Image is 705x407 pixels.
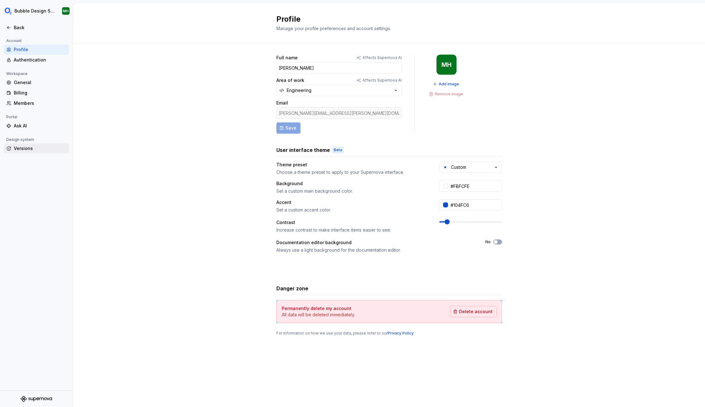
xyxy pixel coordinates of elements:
[14,46,66,53] div: Profile
[276,162,307,168] div: Theme preset
[332,147,343,153] div: Beta
[276,227,428,233] div: Increase contrast to make interface items easier to see.
[4,88,69,98] a: Billing
[448,199,502,211] input: #104FC6
[276,239,352,246] div: Documentation editor background
[4,113,20,121] div: Portal
[276,77,304,83] label: Area of work
[63,8,69,13] div: MH
[363,55,402,60] p: Affects Supernova AI
[4,45,69,55] a: Profile
[4,78,69,88] a: General
[450,306,497,317] button: Delete account
[14,145,66,152] div: Versions
[276,188,428,194] div: Set a custom main background color.
[276,219,295,226] div: Contrast
[276,26,391,31] span: Manage your profile preferences and account settings.
[276,207,428,213] div: Set a custom accent color.
[276,180,303,187] div: Background
[282,305,351,312] h4: Permanently delete my account
[14,100,66,106] div: Members
[451,164,466,170] div: Custom
[276,55,298,61] label: Full name
[4,7,12,15] img: 1a847f6c-1245-4c66-adf2-ab3a177fc91e.png
[4,121,69,131] a: Ask AI
[448,180,502,192] input: #FFFFFF
[276,146,330,154] h3: User interface theme
[276,169,428,175] div: Choose a theme preset to apply to your Supernova interface.
[282,312,355,318] p: All data will be deleted immediately.
[287,87,311,94] div: Engineering
[14,24,66,31] div: Back
[14,90,66,96] div: Billing
[431,80,462,88] button: Add image
[276,331,502,336] div: For information on how we use your data, please refer to our .
[4,55,69,65] a: Authentication
[363,78,402,83] p: Affects Supernova AI
[276,199,291,206] div: Accent
[4,136,37,143] div: Design system
[276,285,308,292] h3: Danger zone
[276,100,288,106] label: Email
[439,162,502,173] button: Custom
[439,82,459,87] span: Add image
[4,143,69,153] a: Versions
[4,37,24,45] div: Account
[485,239,491,244] label: No
[14,123,66,129] div: Ask AI
[276,247,474,253] div: Always use a light background for the documentation editor.
[4,98,69,108] a: Members
[1,4,71,18] button: Bubble Design SystemMH
[388,331,414,335] a: Privacy Policy
[4,23,69,33] a: Back
[14,8,55,14] div: Bubble Design System
[21,396,52,402] svg: Supernova Logo
[276,14,494,24] h2: Profile
[441,62,452,67] div: MH
[14,79,66,86] div: General
[459,308,493,315] span: Delete account
[14,57,66,63] div: Authentication
[4,70,30,78] div: Workspace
